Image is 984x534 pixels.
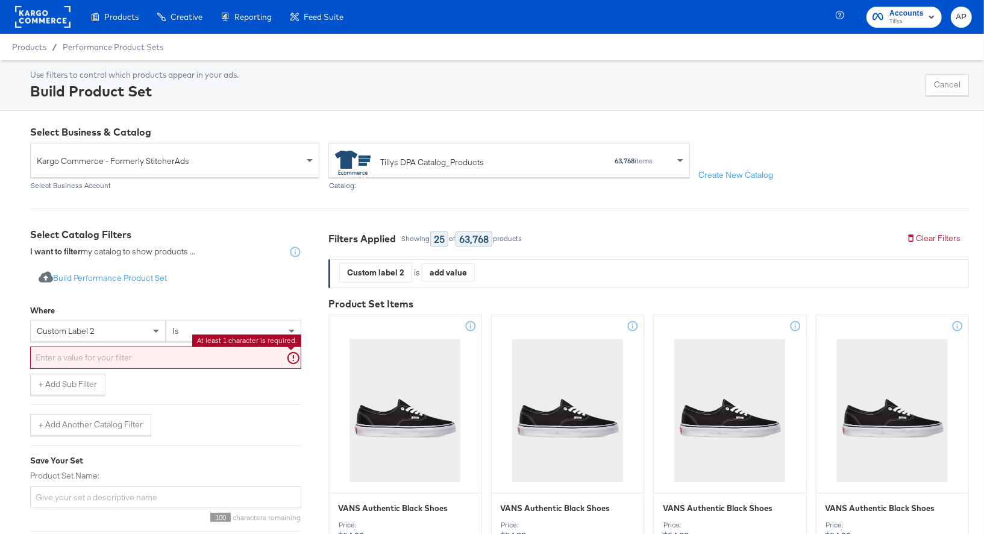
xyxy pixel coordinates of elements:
[615,156,635,165] strong: 63,768
[63,42,163,52] a: Performance Product Sets
[171,12,202,22] span: Creative
[889,7,924,20] span: Accounts
[501,503,610,514] span: VANS Authentic Black Shoes
[30,305,55,316] div: Where
[380,156,484,169] div: Tillys DPA Catalog_Products
[30,181,319,190] div: Select Business Account
[340,263,412,282] div: Custom label 2
[30,246,81,257] strong: I want to filter
[956,10,967,24] span: AP
[197,336,296,345] li: At least 1 character is required.
[456,231,492,247] div: 63,768
[430,231,448,247] div: 25
[866,7,942,28] button: AccountsTillys
[30,81,239,101] div: Build Product Set
[30,125,969,139] div: Select Business & Catalog
[328,297,969,311] div: Product Set Items
[46,42,63,52] span: /
[172,325,179,336] span: is
[37,151,304,171] span: Kargo Commerce - Formerly StitcherAds
[448,234,456,243] div: of
[30,374,105,395] button: + Add Sub Filter
[30,470,301,482] label: Product Set Name:
[210,513,231,522] span: 100
[555,157,653,165] div: items
[30,347,301,369] input: Enter a value for your filter
[328,232,396,246] div: Filters Applied
[663,521,797,529] div: Price:
[951,7,972,28] button: AP
[30,228,301,242] div: Select Catalog Filters
[889,17,924,27] span: Tillys
[690,165,782,186] button: Create New Catalog
[30,69,239,81] div: Use filters to control which products appear in your ads.
[30,513,301,522] div: characters remaining
[30,486,301,509] input: Give your set a descriptive name
[898,228,969,250] button: Clear Filters
[234,12,272,22] span: Reporting
[826,503,935,514] span: VANS Authentic Black Shoes
[104,12,139,22] span: Products
[30,246,195,258] div: my catalog to show products ...
[663,503,772,514] span: VANS Authentic Black Shoes
[338,503,448,514] span: VANS Authentic Black Shoes
[30,414,151,436] button: + Add Another Catalog Filter
[328,181,690,190] div: Catalog:
[304,12,343,22] span: Feed Suite
[30,268,175,290] button: Build Performance Product Set
[401,234,430,243] div: Showing
[826,521,960,529] div: Price:
[37,325,95,336] span: custom label 2
[501,521,635,529] div: Price:
[12,42,46,52] span: Products
[30,455,301,466] div: Save Your Set
[492,234,522,243] div: products
[338,521,472,529] div: Price:
[422,263,474,281] div: add value
[926,74,969,96] button: Cancel
[412,267,422,278] div: is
